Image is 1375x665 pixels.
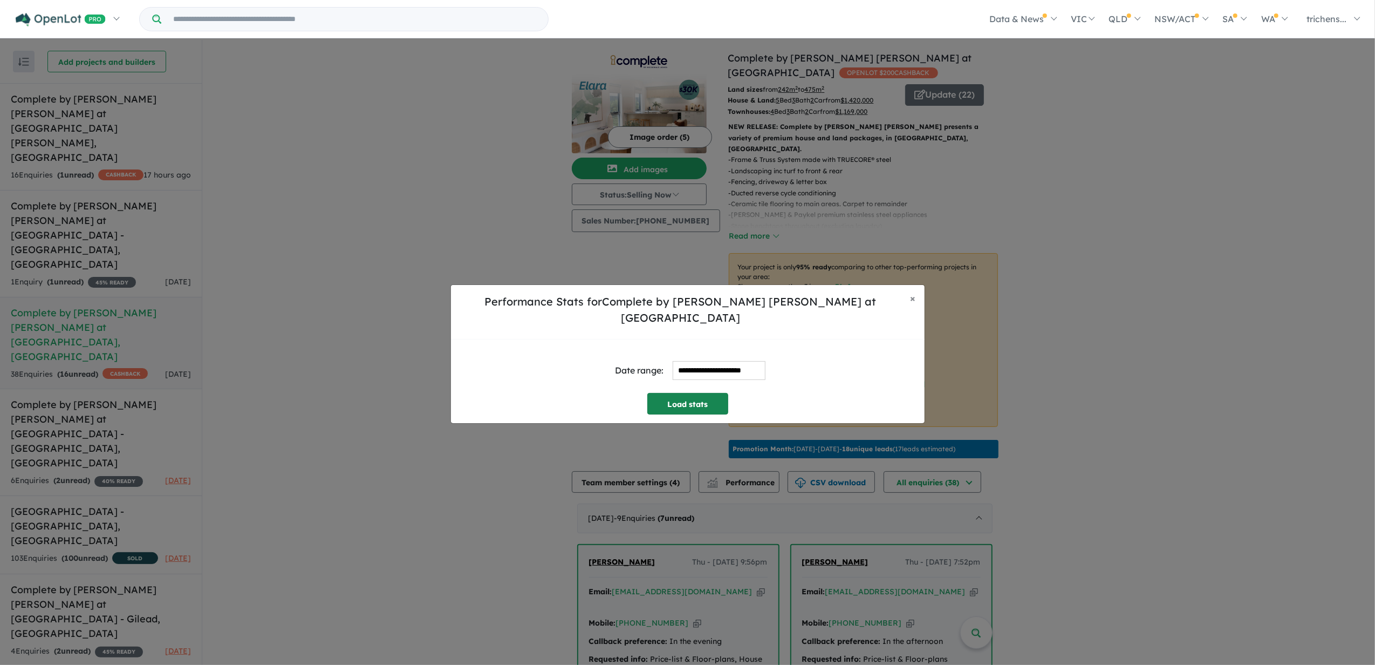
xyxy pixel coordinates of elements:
[647,393,728,415] button: Load stats
[460,294,902,326] h5: Performance Stats for Complete by [PERSON_NAME] [PERSON_NAME] at [GEOGRAPHIC_DATA]
[16,13,106,26] img: Openlot PRO Logo White
[911,292,916,304] span: ×
[1306,13,1346,24] span: trichens...
[163,8,546,31] input: Try estate name, suburb, builder or developer
[615,363,664,378] div: Date range:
